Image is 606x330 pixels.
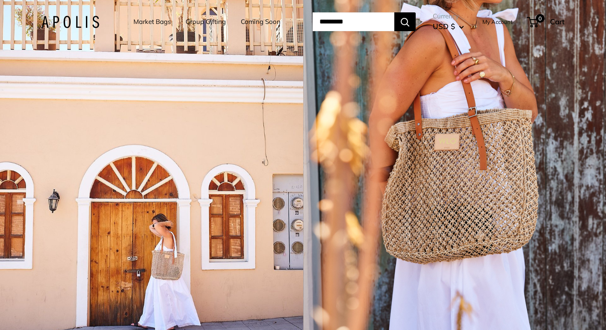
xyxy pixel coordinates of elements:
[41,16,99,28] img: Apolis
[241,16,281,28] a: Coming Soon
[550,17,565,26] span: Cart
[186,16,226,28] a: Group Gifting
[433,10,464,22] span: Currency
[313,12,394,31] input: Search...
[433,20,464,33] button: USD $
[528,15,565,29] a: 0 Cart
[482,17,513,27] a: My Account
[433,22,455,31] span: USD $
[133,16,171,28] a: Market Bags
[536,14,544,23] span: 0
[394,12,416,31] button: Search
